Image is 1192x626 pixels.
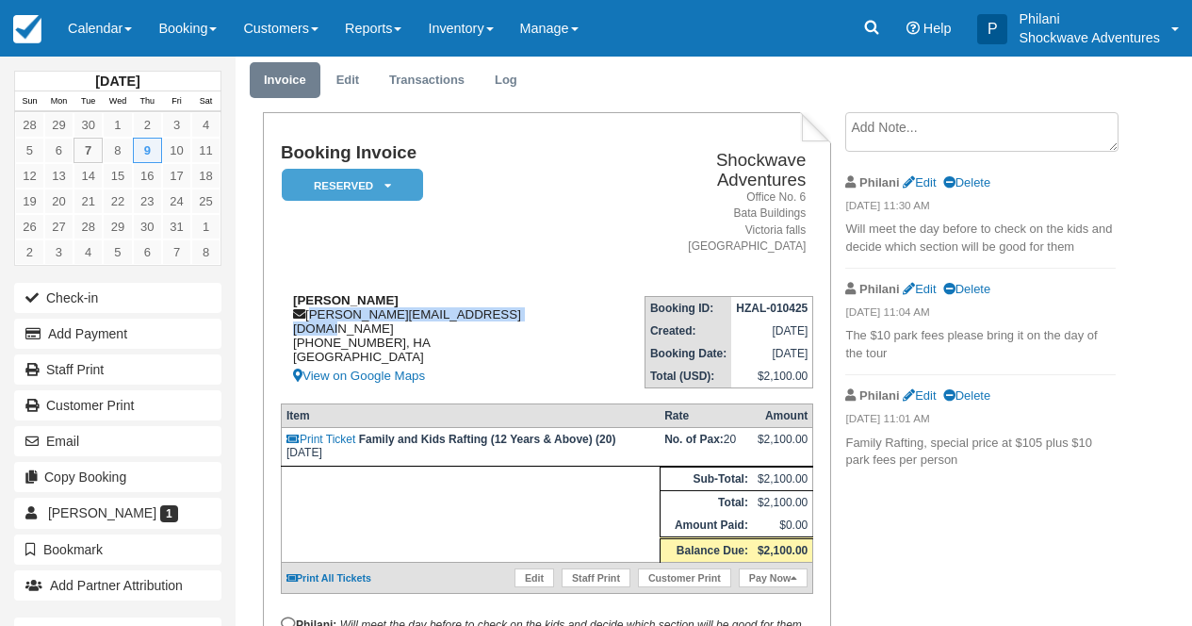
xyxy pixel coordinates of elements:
[286,572,371,584] a: Print All Tickets
[739,568,808,587] a: Pay Now
[103,112,132,138] a: 1
[753,514,813,538] td: $0.00
[103,189,132,214] a: 22
[664,433,724,446] strong: No. of Pax
[14,426,221,456] button: Email
[44,163,73,189] a: 13
[514,568,554,587] a: Edit
[44,91,73,112] th: Mon
[845,198,1115,219] em: [DATE] 11:30 AM
[645,365,731,388] th: Total (USD):
[14,462,221,492] button: Copy Booking
[191,239,220,265] a: 8
[758,433,808,461] div: $2,100.00
[44,214,73,239] a: 27
[322,62,373,99] a: Edit
[375,62,479,99] a: Transactions
[943,175,990,189] a: Delete
[162,91,191,112] th: Fri
[14,570,221,601] button: Add Partner Attribution
[14,498,221,528] a: [PERSON_NAME] 1
[1019,9,1160,28] p: Philani
[15,189,44,214] a: 19
[73,112,103,138] a: 30
[103,239,132,265] a: 5
[281,293,617,387] div: [PERSON_NAME][EMAIL_ADDRESS][DOMAIN_NAME] [PHONE_NUMBER], HA [GEOGRAPHIC_DATA]
[859,388,899,403] strong: Philani
[14,319,221,349] button: Add Payment
[95,74,139,89] strong: [DATE]
[162,214,191,239] a: 31
[625,189,807,255] address: Office No. 6 Bata Buildings Victoria falls [GEOGRAPHIC_DATA]
[845,327,1115,362] p: The $10 park fees please bring it on the day of the tour
[15,138,44,163] a: 5
[281,404,660,427] th: Item
[281,143,617,163] h1: Booking Invoice
[281,427,660,466] td: [DATE]
[14,390,221,420] a: Customer Print
[73,91,103,112] th: Tue
[44,239,73,265] a: 3
[73,189,103,214] a: 21
[903,388,936,403] a: Edit
[943,388,990,403] a: Delete
[903,282,936,296] a: Edit
[845,305,1115,325] em: [DATE] 11:04 AM
[73,214,103,239] a: 28
[977,14,1007,44] div: P
[638,568,731,587] a: Customer Print
[73,163,103,189] a: 14
[160,505,178,522] span: 1
[162,239,191,265] a: 7
[15,91,44,112] th: Sun
[943,282,990,296] a: Delete
[753,467,813,490] td: $2,100.00
[859,282,899,296] strong: Philani
[191,189,220,214] a: 25
[15,112,44,138] a: 28
[906,22,920,35] i: Help
[162,138,191,163] a: 10
[845,221,1115,255] p: Will meet the day before to check on the kids and decide which section will be good for them
[660,427,753,466] td: 20
[15,163,44,189] a: 12
[14,535,221,565] button: Bookmark
[731,365,813,388] td: $2,100.00
[758,544,808,557] strong: $2,100.00
[73,138,103,163] a: 7
[282,169,423,202] em: Reserved
[731,320,813,342] td: [DATE]
[250,62,320,99] a: Invoice
[191,214,220,239] a: 1
[44,112,73,138] a: 29
[191,138,220,163] a: 11
[736,302,808,315] strong: HZAL-010425
[103,138,132,163] a: 8
[845,411,1115,432] em: [DATE] 11:01 AM
[133,112,162,138] a: 2
[133,138,162,163] a: 9
[14,354,221,385] a: Staff Print
[191,91,220,112] th: Sat
[281,168,416,203] a: Reserved
[191,163,220,189] a: 18
[753,404,813,427] th: Amount
[162,112,191,138] a: 3
[1019,28,1160,47] p: Shockwave Adventures
[15,239,44,265] a: 2
[73,239,103,265] a: 4
[753,490,813,514] td: $2,100.00
[162,189,191,214] a: 24
[133,214,162,239] a: 30
[286,433,355,446] a: Print Ticket
[13,15,41,43] img: checkfront-main-nav-mini-logo.png
[903,175,936,189] a: Edit
[293,364,617,387] a: View on Google Maps
[562,568,630,587] a: Staff Print
[660,467,753,490] th: Sub-Total:
[162,163,191,189] a: 17
[191,112,220,138] a: 4
[660,537,753,562] th: Balance Due:
[103,214,132,239] a: 29
[660,404,753,427] th: Rate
